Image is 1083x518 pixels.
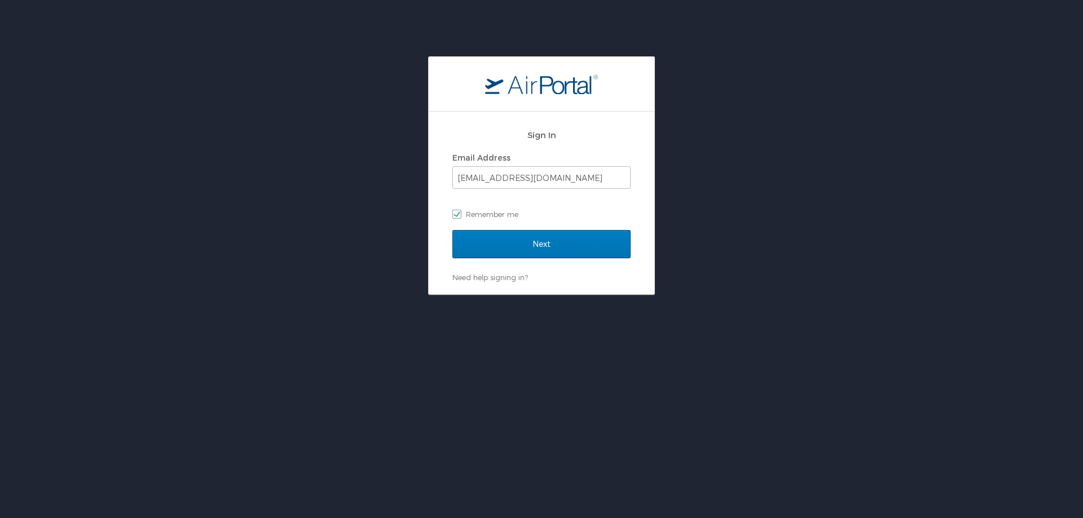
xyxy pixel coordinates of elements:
h2: Sign In [452,129,631,141]
label: Remember me [452,206,631,223]
input: Next [452,230,631,258]
label: Email Address [452,153,510,162]
a: Need help signing in? [452,273,528,282]
img: logo [485,74,598,94]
